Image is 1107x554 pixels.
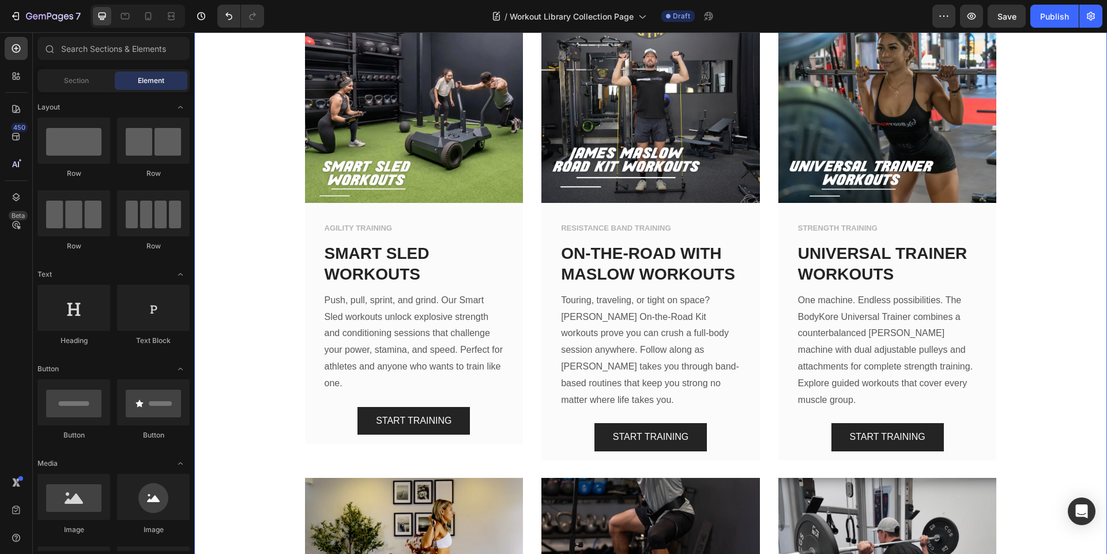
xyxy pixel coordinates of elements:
p: Touring, traveling, or tight on space? [PERSON_NAME] On-the-Road Kit workouts prove you can crush... [367,260,546,376]
span: Element [138,76,164,86]
button: 7 [5,5,86,28]
button: <p>START TRAINING</p> [400,391,513,419]
div: Rich Text Editor. Editing area: main [366,210,547,254]
p: One machine. Endless possibilities. The BodyKore Universal Trainer combines a counterbalanced [PE... [604,260,783,376]
div: Row [117,168,190,179]
button: Save [988,5,1026,28]
p: Push, pull, sprint, and grind. Our Smart Sled workouts unlock explosive strength and conditioning... [130,260,310,360]
span: Toggle open [171,98,190,116]
div: Text Block [117,336,190,346]
span: Workout Library Collection Page [510,10,634,22]
div: Rich Text Editor. Editing area: main [129,189,311,203]
span: Button [37,364,59,374]
div: Button [37,430,110,440]
p: AGILITY TRAINING [130,190,310,202]
p: SMART SLED WORKOUTS [130,211,310,253]
span: / [504,10,507,22]
a: UNIVERSAL TRAINER WORKOUTS [604,212,773,251]
div: Row [37,241,110,251]
button: <p>START TRAINING</p> [163,375,276,403]
p: START TRAINING [182,380,257,397]
button: <p>START TRAINING</p> [637,391,750,419]
span: Toggle open [171,454,190,473]
p: RESISTANCE BAND TRAINING [367,190,546,202]
span: Save [997,12,1016,21]
div: 450 [11,123,28,132]
div: Beta [9,211,28,220]
iframe: Design area [194,32,1107,554]
div: Image [117,525,190,535]
div: Heading [37,336,110,346]
div: Button [117,430,190,440]
div: Row [37,168,110,179]
span: Toggle open [171,360,190,378]
div: Rich Text Editor. Editing area: main [129,259,311,361]
div: Undo/Redo [217,5,264,28]
p: ON-THE-ROAD WITH [367,211,546,232]
p: START TRAINING [656,397,731,413]
div: Rich Text Editor. Editing area: main [129,210,311,254]
input: Search Sections & Elements [37,37,190,60]
span: Toggle open [171,265,190,284]
button: Publish [1030,5,1079,28]
span: Draft [673,11,690,21]
span: Media [37,458,58,469]
p: 7 [76,9,81,23]
p: START TRAINING [419,397,494,413]
p: STRENGTH TRAINING [604,190,783,202]
div: Row [117,241,190,251]
p: MASLOW WORKOUTS [367,232,546,252]
div: Publish [1040,10,1069,22]
span: Section [64,76,89,86]
div: Open Intercom Messenger [1068,498,1095,525]
div: Image [37,525,110,535]
span: Layout [37,102,60,112]
span: Text [37,269,52,280]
